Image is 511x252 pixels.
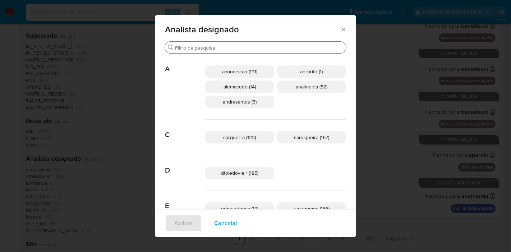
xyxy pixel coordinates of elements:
div: carsiqueira (167) [277,131,346,143]
div: alemacedo (14) [205,81,274,93]
span: D [165,155,205,175]
div: analmeida (82) [277,81,346,93]
span: adrbrito (1) [300,68,323,75]
div: carguerra (123) [205,131,274,143]
span: Cancelar [214,215,238,231]
span: dtoledovieir (185) [221,169,258,177]
span: emegomes (166) [294,205,330,212]
div: dtoledovieir (185) [205,167,274,179]
div: aconceicao (191) [205,65,274,78]
span: aconceicao (191) [222,68,257,75]
span: alemacedo (14) [224,83,256,90]
button: Cancelar [205,215,247,232]
span: carsiqueira (167) [294,134,329,141]
span: Analista designado [165,25,340,34]
span: analmeida (82) [296,83,327,90]
div: andrasantos (3) [205,96,274,108]
button: Fechar [340,26,346,32]
span: E [165,191,205,210]
div: emegomes (166) [277,202,346,215]
div: adrbrito (1) [277,65,346,78]
span: andrasantos (3) [223,98,257,105]
span: edmendonca (19) [221,205,258,212]
input: Filtro de pesquisa [175,45,343,51]
div: edmendonca (19) [205,202,274,215]
button: Procurar [168,45,174,50]
span: C [165,120,205,139]
span: A [165,54,205,73]
span: carguerra (123) [224,134,256,141]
